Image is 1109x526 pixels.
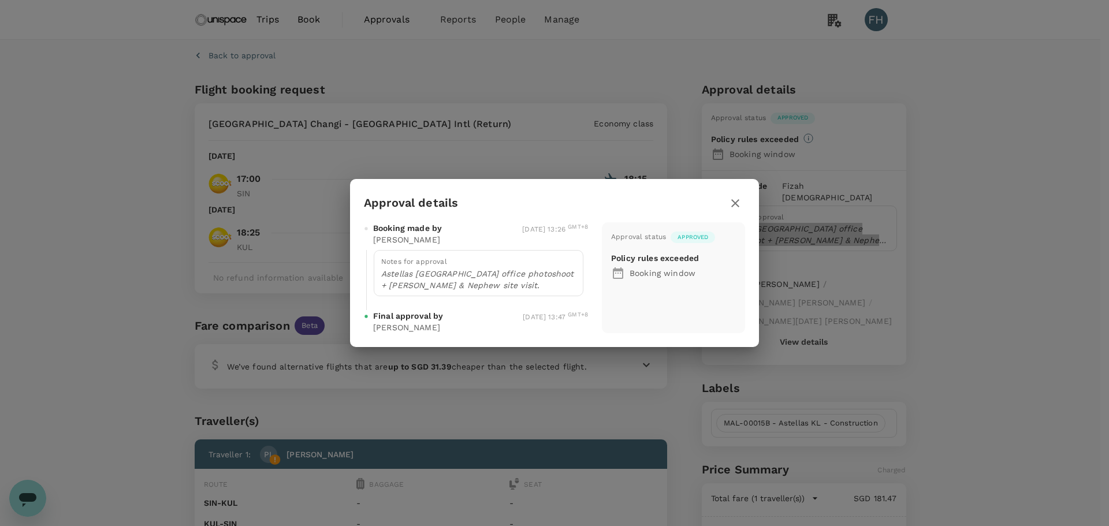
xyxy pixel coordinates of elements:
p: Policy rules exceeded [611,252,699,264]
span: Approved [671,233,715,241]
p: [PERSON_NAME] [373,322,440,333]
sup: GMT+8 [568,311,588,318]
sup: GMT+8 [568,223,588,230]
p: [PERSON_NAME] [373,234,440,245]
h3: Approval details [364,196,458,210]
span: Final approval by [373,310,444,322]
span: Notes for approval [381,258,447,266]
div: Approval status [611,232,666,243]
p: Booking window [630,267,736,279]
span: Booking made by [373,222,442,234]
span: [DATE] 13:47 [523,313,588,321]
p: Astellas [GEOGRAPHIC_DATA] office photoshoot + [PERSON_NAME] & Nephew site visit. [381,268,576,291]
span: [DATE] 13:26 [522,225,588,233]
